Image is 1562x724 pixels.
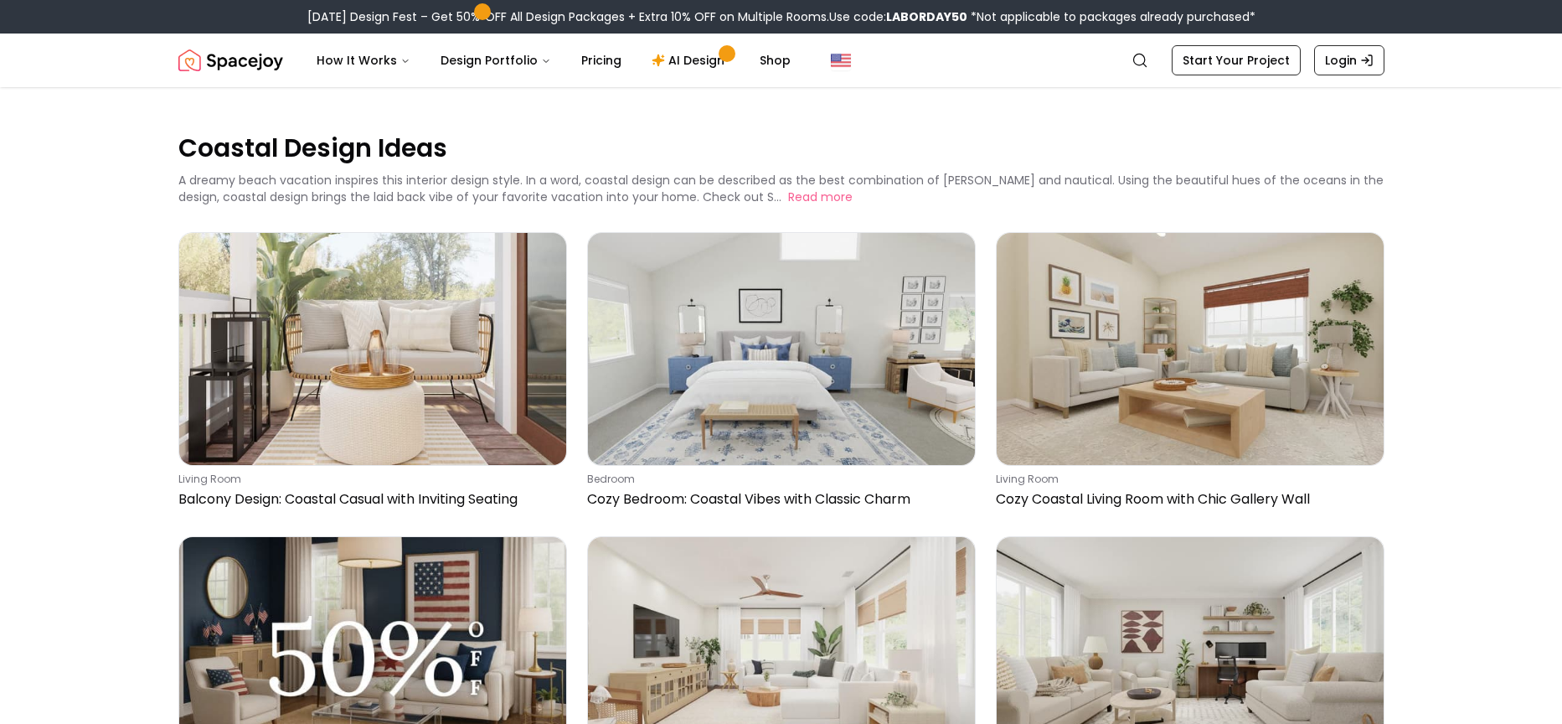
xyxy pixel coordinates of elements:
[638,44,743,77] a: AI Design
[967,8,1255,25] span: *Not applicable to packages already purchased*
[788,189,853,205] button: Read more
[178,44,283,77] img: Spacejoy Logo
[996,489,1378,509] p: Cozy Coastal Living Room with Chic Gallery Wall
[178,172,1384,205] p: A dreamy beach vacation inspires this interior design style. In a word, coastal design can be des...
[1172,45,1301,75] a: Start Your Project
[178,232,567,516] a: Balcony Design: Coastal Casual with Inviting Seatingliving roomBalcony Design: Coastal Casual wit...
[587,489,969,509] p: Cozy Bedroom: Coastal Vibes with Classic Charm
[178,131,1384,165] p: Coastal Design Ideas
[587,473,969,486] p: bedroom
[307,8,1255,25] div: [DATE] Design Fest – Get 50% OFF All Design Packages + Extra 10% OFF on Multiple Rooms.
[178,34,1384,87] nav: Global
[996,232,1384,516] a: Cozy Coastal Living Room with Chic Gallery Wallliving roomCozy Coastal Living Room with Chic Gall...
[427,44,564,77] button: Design Portfolio
[588,233,975,465] img: Cozy Bedroom: Coastal Vibes with Classic Charm
[831,50,851,70] img: United States
[179,233,566,465] img: Balcony Design: Coastal Casual with Inviting Seating
[746,44,804,77] a: Shop
[997,233,1384,465] img: Cozy Coastal Living Room with Chic Gallery Wall
[886,8,967,25] b: LABORDAY50
[178,473,560,486] p: living room
[1314,45,1384,75] a: Login
[829,8,967,25] span: Use code:
[303,44,804,77] nav: Main
[996,473,1378,486] p: living room
[178,489,560,509] p: Balcony Design: Coastal Casual with Inviting Seating
[587,232,976,516] a: Cozy Bedroom: Coastal Vibes with Classic CharmbedroomCozy Bedroom: Coastal Vibes with Classic Charm
[568,44,635,77] a: Pricing
[303,44,424,77] button: How It Works
[178,44,283,77] a: Spacejoy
